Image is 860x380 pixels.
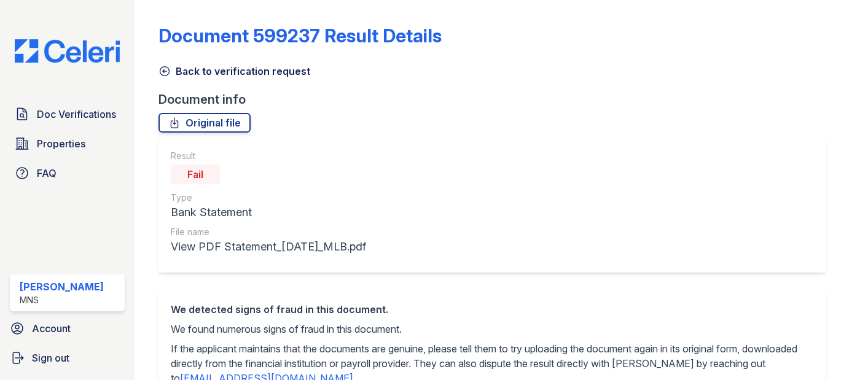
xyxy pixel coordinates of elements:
[5,316,130,341] a: Account
[10,102,125,126] a: Doc Verifications
[158,64,310,79] a: Back to verification request
[10,131,125,156] a: Properties
[10,161,125,185] a: FAQ
[20,294,104,306] div: MNS
[5,39,130,63] img: CE_Logo_Blue-a8612792a0a2168367f1c8372b55b34899dd931a85d93a1a3d3e32e68fde9ad4.png
[37,107,116,122] span: Doc Verifications
[32,351,69,365] span: Sign out
[171,238,366,255] div: View PDF Statement_[DATE]_MLB.pdf
[171,150,366,162] div: Result
[158,113,251,133] a: Original file
[5,346,130,370] a: Sign out
[158,25,442,47] a: Document 599237 Result Details
[171,322,813,336] p: We found numerous signs of fraud in this document.
[171,226,366,238] div: File name
[20,279,104,294] div: [PERSON_NAME]
[32,321,71,336] span: Account
[171,302,813,317] div: We detected signs of fraud in this document.
[158,91,835,108] div: Document info
[171,165,220,184] div: Fail
[171,192,366,204] div: Type
[37,166,57,180] span: FAQ
[37,136,85,151] span: Properties
[171,204,366,221] div: Bank Statement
